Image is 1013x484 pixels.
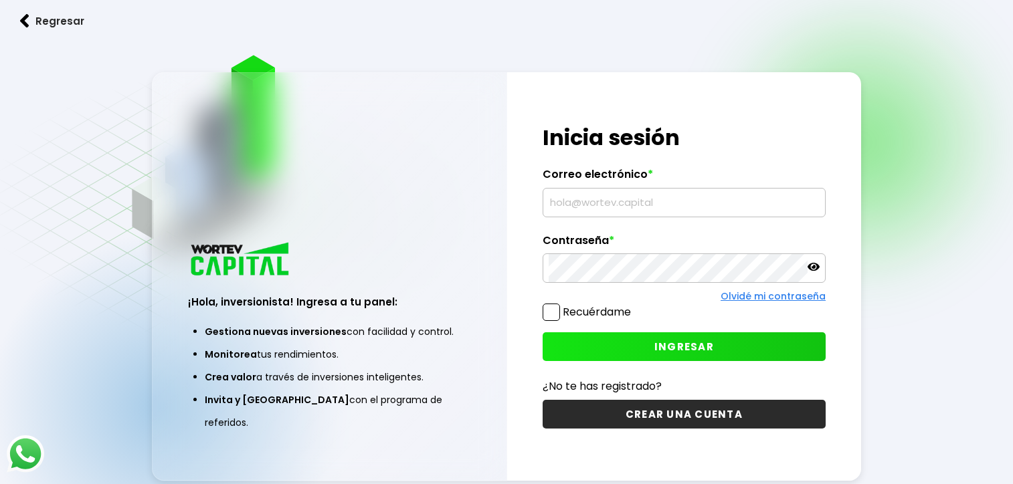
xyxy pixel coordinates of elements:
a: ¿No te has registrado?CREAR UNA CUENTA [543,378,826,429]
span: Crea valor [205,370,256,384]
li: a través de inversiones inteligentes. [205,366,454,388]
a: Olvidé mi contraseña [721,289,826,303]
li: tus rendimientos. [205,343,454,366]
li: con facilidad y control. [205,320,454,343]
button: CREAR UNA CUENTA [543,400,826,429]
h1: Inicia sesión [543,122,826,154]
h3: ¡Hola, inversionista! Ingresa a tu panel: [188,294,471,310]
label: Recuérdame [563,304,631,320]
span: INGRESAR [654,340,714,354]
img: logos_whatsapp-icon.242b2217.svg [7,435,44,473]
label: Contraseña [543,234,826,254]
img: flecha izquierda [20,14,29,28]
input: hola@wortev.capital [549,189,820,217]
span: Monitorea [205,348,257,361]
span: Gestiona nuevas inversiones [205,325,347,338]
label: Correo electrónico [543,168,826,188]
li: con el programa de referidos. [205,388,454,434]
button: INGRESAR [543,332,826,361]
span: Invita y [GEOGRAPHIC_DATA] [205,393,349,406]
img: logo_wortev_capital [188,241,294,280]
p: ¿No te has registrado? [543,378,826,394]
